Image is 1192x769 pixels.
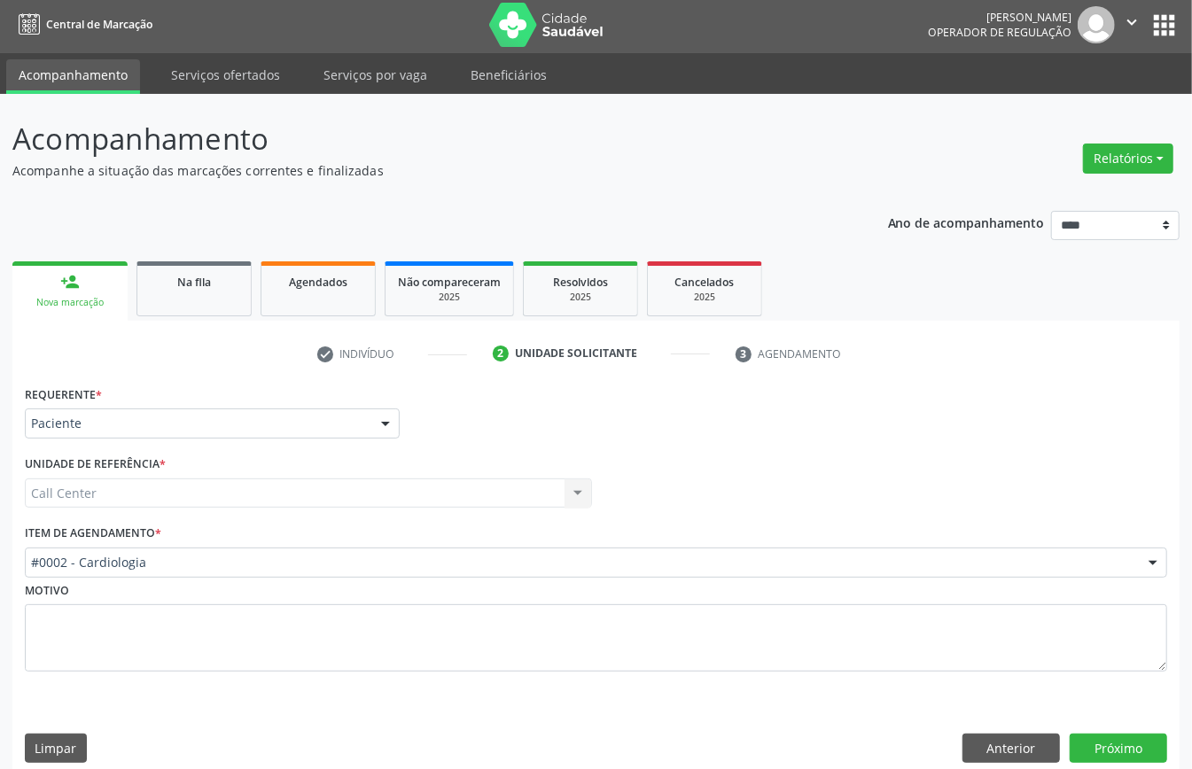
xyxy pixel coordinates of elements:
label: Requerente [25,381,102,408]
p: Acompanhe a situação das marcações correntes e finalizadas [12,161,830,180]
span: Resolvidos [553,275,608,290]
button: Anterior [962,734,1060,764]
p: Acompanhamento [12,117,830,161]
a: Acompanhamento [6,59,140,94]
span: Operador de regulação [928,25,1071,40]
a: Beneficiários [458,59,559,90]
button: Limpar [25,734,87,764]
span: Não compareceram [398,275,501,290]
span: Na fila [177,275,211,290]
a: Serviços por vaga [311,59,440,90]
button: Próximo [1070,734,1167,764]
div: [PERSON_NAME] [928,10,1071,25]
a: Serviços ofertados [159,59,292,90]
div: 2 [493,346,509,361]
span: Paciente [31,415,363,432]
div: Unidade solicitante [515,346,637,361]
label: Motivo [25,578,69,605]
button: apps [1149,10,1180,41]
div: Nova marcação [25,296,115,309]
div: 2025 [398,291,501,304]
span: Cancelados [675,275,735,290]
label: Unidade de referência [25,451,166,478]
div: 2025 [536,291,625,304]
div: 2025 [660,291,749,304]
p: Ano de acompanhamento [888,211,1045,233]
button: Relatórios [1083,144,1173,174]
a: Central de Marcação [12,10,152,39]
i:  [1122,12,1141,32]
button:  [1115,6,1149,43]
div: person_add [60,272,80,291]
img: img [1078,6,1115,43]
span: Agendados [289,275,347,290]
label: Item de agendamento [25,520,161,548]
span: Central de Marcação [46,17,152,32]
span: #0002 - Cardiologia [31,554,1131,571]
